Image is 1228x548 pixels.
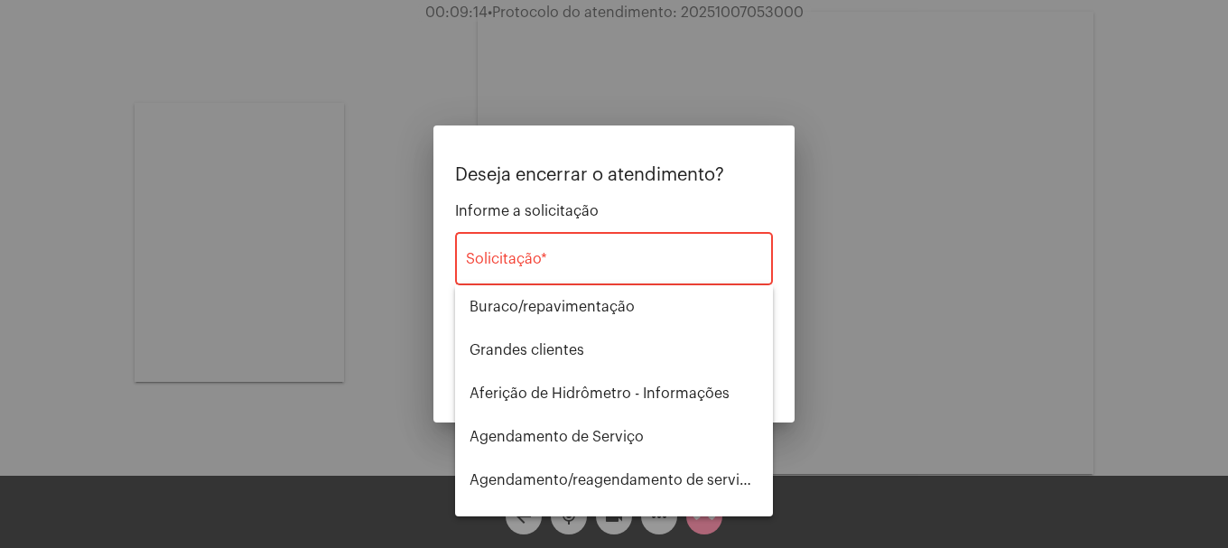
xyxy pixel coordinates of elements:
[470,285,758,329] span: ⁠Buraco/repavimentação
[455,165,773,185] p: Deseja encerrar o atendimento?
[470,502,758,545] span: Alterar nome do usuário na fatura
[470,415,758,459] span: Agendamento de Serviço
[470,459,758,502] span: Agendamento/reagendamento de serviços - informações
[470,329,758,372] span: ⁠Grandes clientes
[455,203,773,219] span: Informe a solicitação
[466,255,762,271] input: Buscar solicitação
[470,372,758,415] span: Aferição de Hidrômetro - Informações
